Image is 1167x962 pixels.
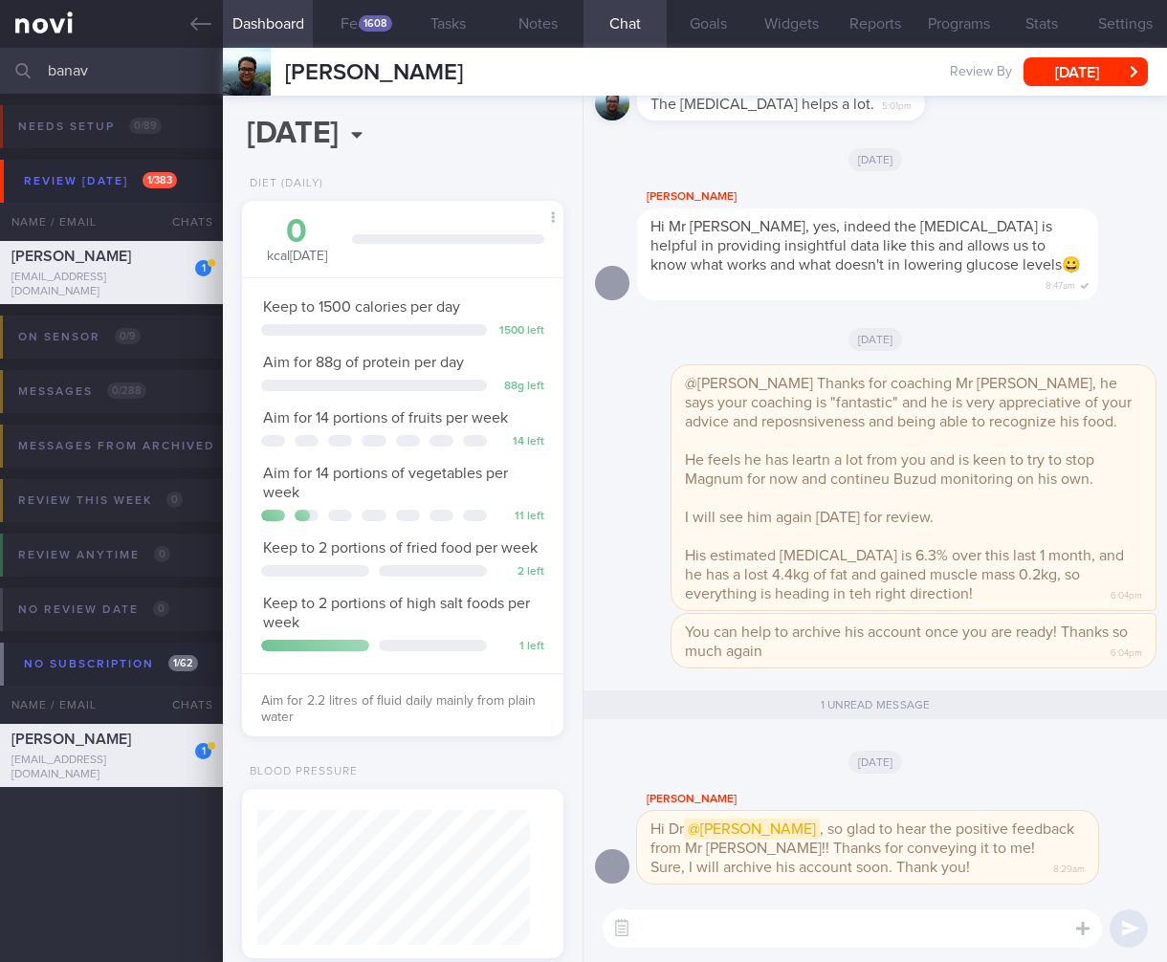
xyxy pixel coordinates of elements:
span: 0 [166,492,183,508]
span: 6:04pm [1111,642,1142,660]
span: 0 [153,601,169,617]
div: 1 [195,260,211,276]
div: Review [DATE] [19,168,182,194]
span: 1 / 383 [143,172,177,188]
span: Aim for 88g of protein per day [263,355,464,370]
span: [DATE] [848,148,903,171]
span: His estimated [MEDICAL_DATA] is 6.3% over this last 1 month, and he has a lost 4.4kg of fat and g... [685,548,1124,601]
span: He feels he has leartn a lot from you and is keen to try to stop Magnum for now and contineu Buzu... [685,452,1094,487]
div: On sensor [13,324,145,350]
span: @[PERSON_NAME] [684,819,820,840]
span: @[PERSON_NAME] Thanks for coaching Mr [PERSON_NAME], he says your coaching is "fantastic" and he ... [685,376,1132,429]
span: 8:47am [1046,274,1075,293]
span: Keep to 2 portions of fried food per week [263,540,538,556]
div: Blood Pressure [242,765,358,779]
div: 1608 [359,15,392,32]
span: 0 / 288 [107,383,146,399]
span: The [MEDICAL_DATA] helps a lot. [650,97,874,112]
div: kcal [DATE] [261,215,333,266]
div: 1 left [496,640,544,654]
span: [PERSON_NAME] [11,249,131,264]
div: No review date [13,597,174,623]
div: [EMAIL_ADDRESS][DOMAIN_NAME] [11,271,211,299]
div: Review anytime [13,542,175,568]
span: 0 / 89 [129,118,162,134]
div: 2 left [496,565,544,579]
span: [PERSON_NAME] [285,61,463,84]
span: 0 [154,546,170,562]
div: Needs setup [13,114,166,140]
div: Review this week [13,488,187,514]
div: 1500 left [496,324,544,339]
span: I will see him again [DATE] for review. [685,510,934,525]
span: [DATE] [848,328,903,351]
span: Review By [950,64,1012,81]
div: [PERSON_NAME] [637,186,1156,208]
div: [PERSON_NAME] [637,788,1156,811]
div: Diet (Daily) [242,177,323,191]
span: [PERSON_NAME] [11,732,131,747]
span: 0 / 9 [115,328,141,344]
div: 0 [261,215,333,249]
div: Messages from Archived [13,433,263,459]
span: [DATE] [848,751,903,774]
div: Chats [146,686,223,724]
span: Keep to 1500 calories per day [263,299,460,315]
span: 6:04pm [1111,584,1142,602]
div: 14 left [496,435,544,449]
div: 88 g left [496,380,544,394]
span: Aim for 2.2 litres of fluid daily mainly from plain water [261,694,536,725]
div: 1 [195,743,211,759]
span: Sure, I will archive his account soon. Thank you! [650,860,970,875]
button: [DATE] [1024,57,1148,86]
div: Chats [146,203,223,241]
div: 11 left [496,510,544,524]
div: Messages [13,379,151,404]
span: Hi Mr [PERSON_NAME], yes, indeed the [MEDICAL_DATA] is helpful in providing insightful data like ... [650,219,1081,273]
span: 5:01pm [882,95,912,113]
span: You can help to archive his account once you are ready! Thanks so much again [685,624,1128,659]
span: 1 / 62 [168,655,198,671]
span: Aim for 14 portions of vegetables per week [263,466,508,500]
div: [EMAIL_ADDRESS][DOMAIN_NAME] [11,754,211,782]
span: Keep to 2 portions of high salt foods per week [263,596,530,630]
div: No subscription [19,651,203,677]
span: Aim for 14 portions of fruits per week [263,410,508,426]
span: 8:29am [1053,858,1085,876]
